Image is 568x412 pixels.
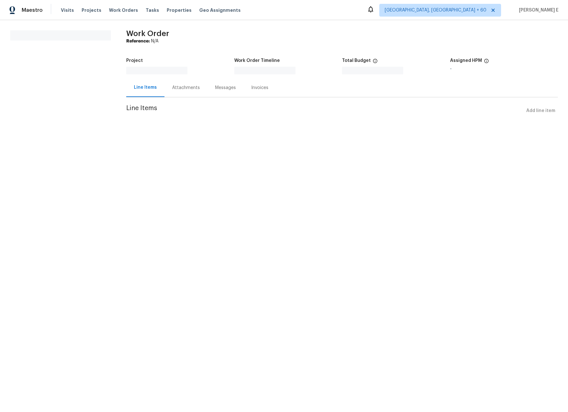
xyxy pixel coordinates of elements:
[215,85,236,91] div: Messages
[450,58,482,63] h5: Assigned HPM
[126,38,558,44] div: N/A
[342,58,371,63] h5: Total Budget
[22,7,43,13] span: Maestro
[234,58,280,63] h5: Work Order Timeline
[126,30,169,37] span: Work Order
[167,7,192,13] span: Properties
[61,7,74,13] span: Visits
[134,84,157,91] div: Line Items
[450,67,558,71] div: -
[146,8,159,12] span: Tasks
[199,7,241,13] span: Geo Assignments
[484,58,489,67] span: The hpm assigned to this work order.
[373,58,378,67] span: The total cost of line items that have been proposed by Opendoor. This sum includes line items th...
[126,58,143,63] h5: Project
[516,7,558,13] span: [PERSON_NAME] E
[82,7,101,13] span: Projects
[251,85,268,91] div: Invoices
[385,7,486,13] span: [GEOGRAPHIC_DATA], [GEOGRAPHIC_DATA] + 60
[126,39,150,43] b: Reference:
[172,85,200,91] div: Attachments
[109,7,138,13] span: Work Orders
[126,105,524,117] span: Line Items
